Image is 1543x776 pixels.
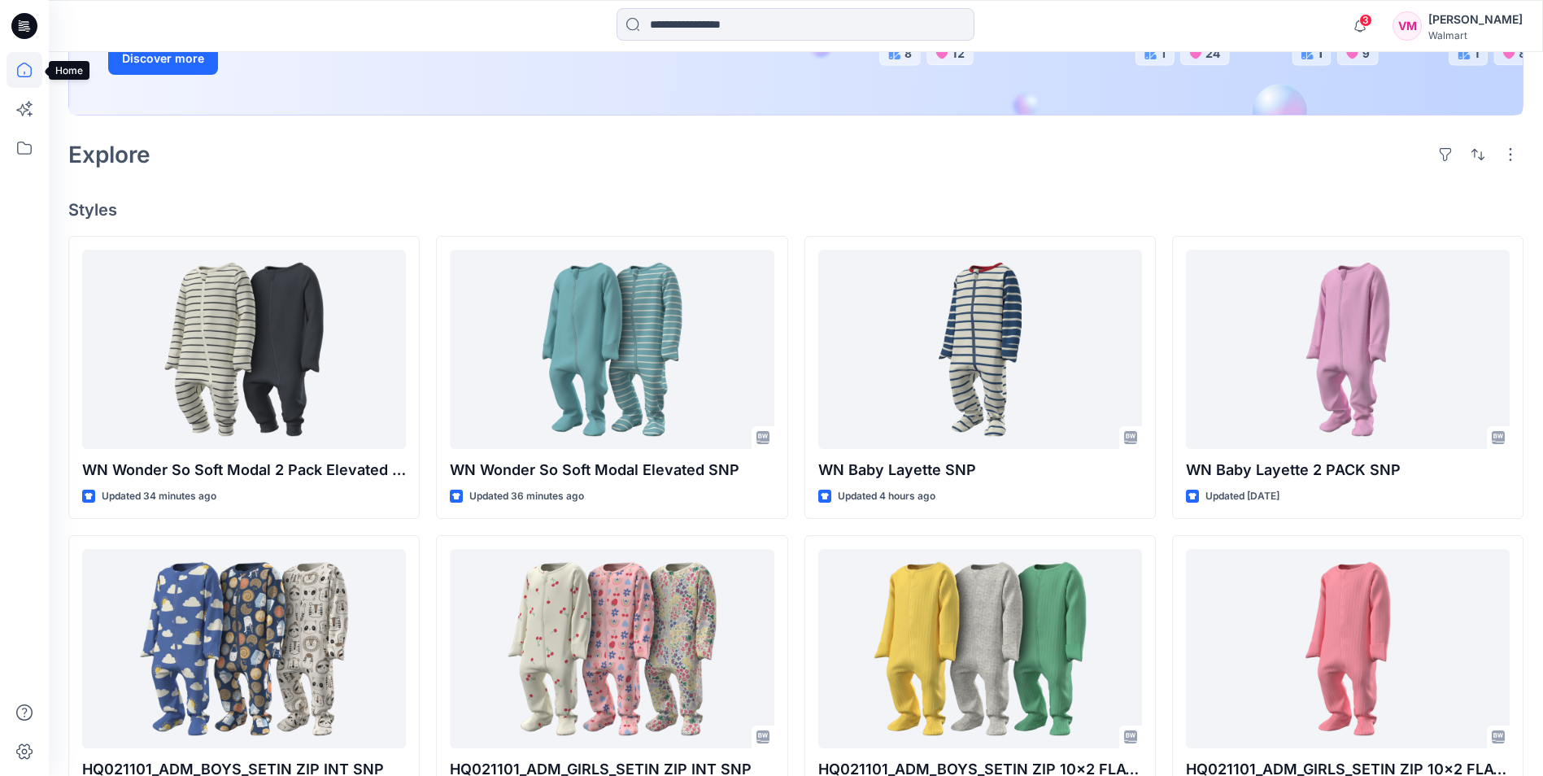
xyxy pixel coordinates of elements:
[838,488,935,505] p: Updated 4 hours ago
[108,42,474,75] a: Discover more
[1186,549,1510,748] a: HQ021101_ADM_GIRLS_SETIN ZIP 10x2 FLAT BACK RIB SNP
[68,200,1523,220] h4: Styles
[1428,29,1523,41] div: Walmart
[1186,250,1510,449] a: WN Baby Layette 2 PACK SNP
[82,549,406,748] a: HQ021101_ADM_BOYS_SETIN ZIP INT SNP
[818,250,1142,449] a: WN Baby Layette SNP
[1205,488,1279,505] p: Updated [DATE]
[82,250,406,449] a: WN Wonder So Soft Modal 2 Pack Elevated COVERALL
[450,459,774,482] p: WN Wonder So Soft Modal Elevated SNP
[82,459,406,482] p: WN Wonder So Soft Modal 2 Pack Elevated COVERALL
[469,488,584,505] p: Updated 36 minutes ago
[450,549,774,748] a: HQ021101_ADM_GIRLS_SETIN ZIP INT SNP
[1186,459,1510,482] p: WN Baby Layette 2 PACK SNP
[818,459,1142,482] p: WN Baby Layette SNP
[450,250,774,449] a: WN Wonder So Soft Modal Elevated SNP
[1359,14,1372,27] span: 3
[818,549,1142,748] a: HQ021101_ADM_BOYS_SETIN ZIP 10x2 FLAT BACK RIB SNP
[1428,10,1523,29] div: [PERSON_NAME]
[68,142,150,168] h2: Explore
[102,488,216,505] p: Updated 34 minutes ago
[1393,11,1422,41] div: VM
[108,42,218,75] button: Discover more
